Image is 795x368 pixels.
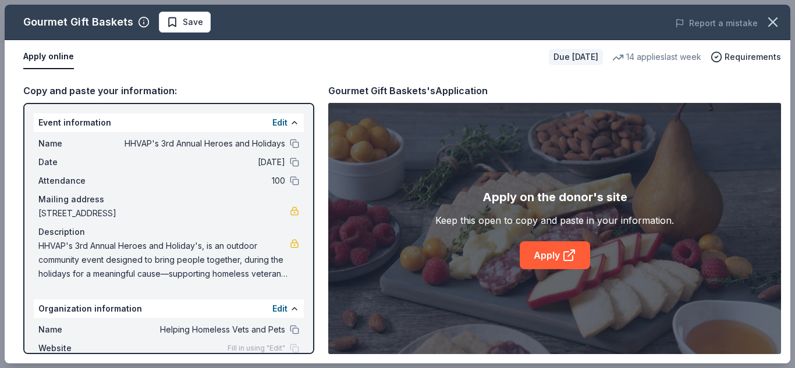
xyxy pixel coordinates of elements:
span: [STREET_ADDRESS] [38,206,290,220]
span: Name [38,137,116,151]
span: Requirements [725,50,781,64]
button: Report a mistake [675,16,758,30]
span: Name [38,323,116,337]
div: Gourmet Gift Baskets [23,13,133,31]
div: Due [DATE] [549,49,603,65]
button: Edit [272,116,288,130]
div: Gourmet Gift Baskets's Application [328,83,488,98]
span: 100 [116,174,285,188]
div: Copy and paste your information: [23,83,314,98]
button: Edit [272,302,288,316]
button: Requirements [711,50,781,64]
span: Website [38,341,116,355]
button: Save [159,12,211,33]
div: Organization information [34,299,304,318]
div: Apply on the donor's site [482,188,627,206]
div: Keep this open to copy and paste in your information. [435,213,674,227]
span: Date [38,155,116,169]
div: Mailing address [38,192,299,206]
span: Save [183,15,203,29]
span: HHVAP's 3rd Annual Heroes and Holidays [116,137,285,151]
div: Description [38,225,299,239]
span: [DATE] [116,155,285,169]
a: Apply [520,241,590,269]
span: Helping Homeless Vets and Pets [116,323,285,337]
div: 14 applies last week [612,50,701,64]
span: HHVAP's 3rd Annual Heroes and Holiday's, is an outdoor community event designed to bring people t... [38,239,290,281]
div: Event information [34,113,304,132]
span: Attendance [38,174,116,188]
span: Fill in using "Edit" [228,344,285,353]
button: Apply online [23,45,74,69]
